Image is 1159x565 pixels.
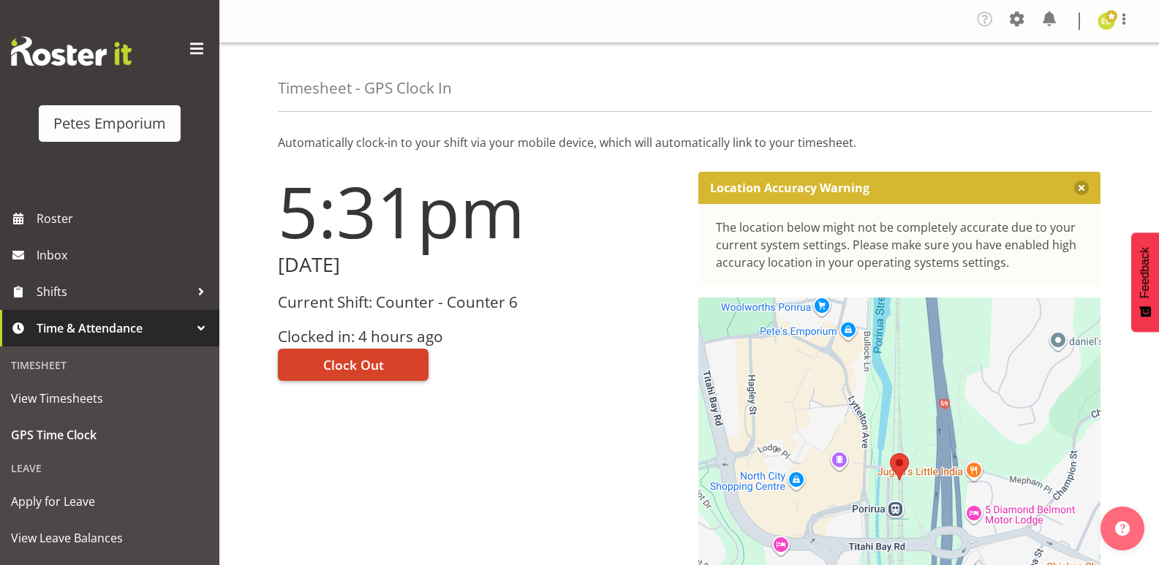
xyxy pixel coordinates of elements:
[4,350,216,380] div: Timesheet
[278,80,452,96] h4: Timesheet - GPS Clock In
[1139,247,1152,298] span: Feedback
[4,380,216,417] a: View Timesheets
[278,134,1101,151] p: Automatically clock-in to your shift via your mobile device, which will automatically link to you...
[11,490,208,512] span: Apply for Leave
[4,520,216,556] a: View Leave Balances
[11,37,132,66] img: Rosterit website logo
[278,294,681,311] h3: Current Shift: Counter - Counter 6
[37,244,212,266] span: Inbox
[37,281,190,303] span: Shifts
[4,453,216,483] div: Leave
[278,349,429,381] button: Clock Out
[4,483,216,520] a: Apply for Leave
[716,219,1084,271] div: The location below might not be completely accurate due to your current system settings. Please m...
[1098,12,1115,30] img: emma-croft7499.jpg
[53,113,166,134] div: Petes Emporium
[37,317,190,339] span: Time & Attendance
[1115,521,1130,536] img: help-xxl-2.png
[11,387,208,409] span: View Timesheets
[4,417,216,453] a: GPS Time Clock
[11,527,208,549] span: View Leave Balances
[710,181,869,195] p: Location Accuracy Warning
[11,424,208,446] span: GPS Time Clock
[278,328,681,345] h3: Clocked in: 4 hours ago
[278,172,681,251] h1: 5:31pm
[278,254,681,276] h2: [DATE]
[1131,232,1159,332] button: Feedback - Show survey
[323,355,384,374] span: Clock Out
[37,208,212,230] span: Roster
[1074,181,1089,195] button: Close message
